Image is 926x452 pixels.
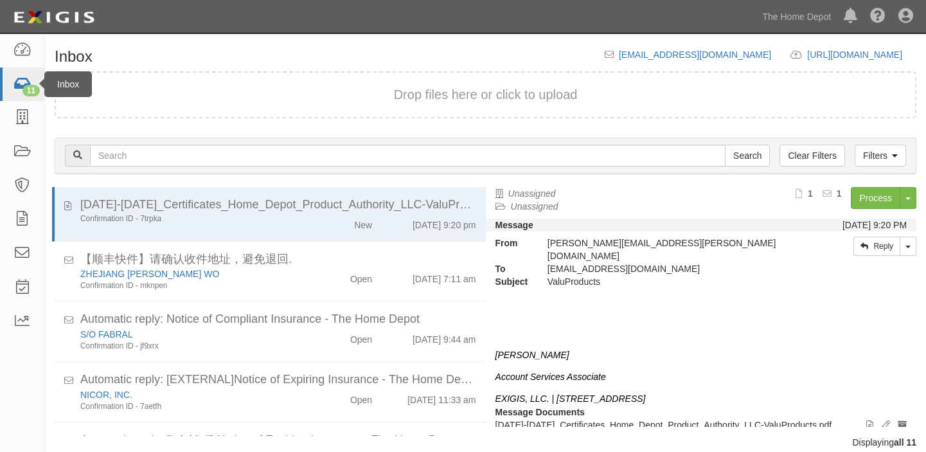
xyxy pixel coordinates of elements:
div: [DATE] 7:11 am [413,267,476,285]
strong: Message Documents [495,407,585,417]
div: Automatic reply: Notice of Compliant Insurance - The Home Depot [80,311,476,328]
img: logo-5460c22ac91f19d4615b14bd174203de0afe785f0fc80cf4dbbc73dc1793850b.png [10,6,98,29]
div: Open [350,328,372,346]
i: [PERSON_NAME] [495,350,569,360]
a: Filters [855,145,906,167]
div: 11 [22,85,40,96]
div: Displaying [45,436,926,449]
div: [DATE] 9:20 pm [413,213,476,231]
a: [EMAIL_ADDRESS][DOMAIN_NAME] [619,50,771,60]
a: Unassigned [508,188,556,199]
a: ZHEJIANG [PERSON_NAME] WO [80,269,219,279]
strong: Message [495,220,533,230]
i: Help Center - Complianz [870,9,886,24]
div: Confirmation ID - jf9xrx [80,341,303,352]
i: Archive document [898,421,907,430]
strong: Subject [486,275,538,288]
div: inbox@thdmerchandising.complianz.com [538,262,799,275]
div: Open [350,267,372,285]
div: [DATE] 9:20 PM [842,219,907,231]
div: Confirmation ID - 7trpka [80,213,303,224]
div: 2025-2026_Certificates_Home_Depot_Product_Authority_LLC-ValuProducts.pdf [80,197,476,213]
div: Confirmation ID - mknpen [80,280,303,291]
b: 1 [808,188,813,199]
strong: To [486,262,538,275]
button: Drop files here or click to upload [394,86,578,104]
div: 【顺丰快件】请确认收件地址，避免退回. [80,251,476,268]
a: The Home Depot [756,4,837,30]
input: Search [90,145,726,167]
a: NICOR, INC. [80,390,132,400]
div: [PERSON_NAME][EMAIL_ADDRESS][PERSON_NAME][DOMAIN_NAME] [538,237,799,262]
i: Account Services Associate [495,372,606,382]
b: all 11 [894,437,916,447]
div: [DATE] 9:44 am [413,328,476,346]
div: Confirmation ID - 7aetfh [80,401,303,412]
strong: From [486,237,538,249]
div: Automatic reply: [InfoMail] Notice of Expiring Insurance - The Home Depot [80,432,476,449]
div: Open [350,388,372,406]
div: New [354,213,372,231]
i: Edit document [881,421,890,430]
b: 1 [837,188,842,199]
div: [DATE] 11:33 am [407,388,476,406]
div: Automatic reply: [EXTERNAL]Notice of Expiring Insurance - The Home Depot [80,372,476,388]
a: Reply [853,237,900,256]
a: Clear Filters [779,145,844,167]
h1: Inbox [55,48,93,65]
a: Process [851,187,900,209]
a: Unassigned [511,201,558,212]
div: ValuProducts [538,275,799,288]
a: S/O FABRAL [80,329,133,339]
div: Inbox [44,71,92,97]
i: EXIGIS, LLC. | [STREET_ADDRESS] |Direct: 646.762.1544|Email: [495,393,646,417]
a: [URL][DOMAIN_NAME] [807,50,916,60]
input: Search [725,145,770,167]
i: View [866,421,873,430]
p: [DATE]-[DATE]_Certificates_Home_Depot_Product_Authority_LLC-ValuProducts.pdf [495,419,907,431]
